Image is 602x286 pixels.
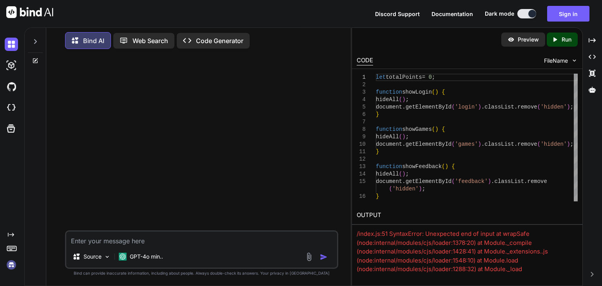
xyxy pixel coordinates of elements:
[518,36,539,43] p: Preview
[508,36,515,43] img: preview
[376,148,379,155] span: }
[357,148,366,156] div: 11
[484,104,514,110] span: classList
[376,134,399,140] span: hideAll
[514,141,517,147] span: .
[352,206,582,224] h2: OUTPUT
[455,141,478,147] span: 'games'
[402,178,405,185] span: .
[5,258,18,272] img: signin
[435,126,438,132] span: )
[402,171,405,177] span: )
[402,163,442,170] span: showFeedback
[376,89,402,95] span: function
[435,89,438,95] span: )
[432,11,473,17] span: Documentation
[376,163,402,170] span: function
[392,186,419,192] span: 'hidden'
[357,178,366,185] div: 15
[5,80,18,93] img: githubDark
[357,96,366,103] div: 4
[402,104,405,110] span: .
[406,134,409,140] span: ;
[451,178,455,185] span: (
[478,104,481,110] span: )
[305,252,314,261] img: attachment
[357,141,366,148] div: 10
[375,10,420,18] button: Discord Support
[357,156,366,163] div: 12
[570,141,573,147] span: ;
[65,270,338,276] p: Bind can provide inaccurate information, including about people. Always double-check its answers....
[119,253,127,261] img: GPT-4o mini
[83,36,104,45] p: Bind AI
[402,89,432,95] span: showLogin
[402,141,405,147] span: .
[451,163,455,170] span: {
[406,141,452,147] span: getElementById
[432,74,435,80] span: ;
[376,171,399,177] span: hideAll
[570,104,573,110] span: ;
[432,89,435,95] span: (
[104,253,111,260] img: Pick Models
[376,193,379,199] span: }
[5,101,18,114] img: cloudideIcon
[540,104,567,110] span: 'hidden'
[406,96,409,103] span: ;
[478,141,481,147] span: )
[376,126,402,132] span: function
[406,178,452,185] span: getElementById
[422,186,425,192] span: ;
[5,38,18,51] img: darkChat
[562,36,571,43] p: Run
[422,74,425,80] span: =
[375,11,420,17] span: Discord Support
[451,141,455,147] span: (
[481,104,484,110] span: .
[357,74,366,81] div: 1
[544,57,568,65] span: FileName
[389,186,392,192] span: (
[419,186,422,192] span: )
[442,163,445,170] span: (
[517,104,537,110] span: remove
[406,171,409,177] span: ;
[571,57,578,64] img: chevron down
[547,6,589,22] button: Sign in
[320,253,328,261] img: icon
[399,134,402,140] span: (
[402,134,405,140] span: )
[524,178,527,185] span: .
[402,96,405,103] span: )
[567,141,570,147] span: )
[357,81,366,89] div: 2
[357,170,366,178] div: 14
[567,104,570,110] span: )
[357,163,366,170] div: 13
[429,74,432,80] span: 0
[442,89,445,95] span: {
[451,104,455,110] span: (
[495,178,524,185] span: classList
[445,163,448,170] span: )
[357,89,366,96] div: 3
[376,96,399,103] span: hideAll
[5,59,18,72] img: darkAi-studio
[455,104,478,110] span: 'login'
[376,74,386,80] span: let
[481,141,484,147] span: .
[514,104,517,110] span: .
[357,200,366,208] div: 17
[357,133,366,141] div: 9
[537,104,540,110] span: (
[485,10,514,18] span: Dark mode
[376,111,379,118] span: }
[83,253,102,261] p: Source
[442,126,445,132] span: {
[386,74,422,80] span: totalPoints
[432,10,473,18] button: Documentation
[491,178,494,185] span: .
[484,141,514,147] span: classList
[540,141,567,147] span: 'hidden'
